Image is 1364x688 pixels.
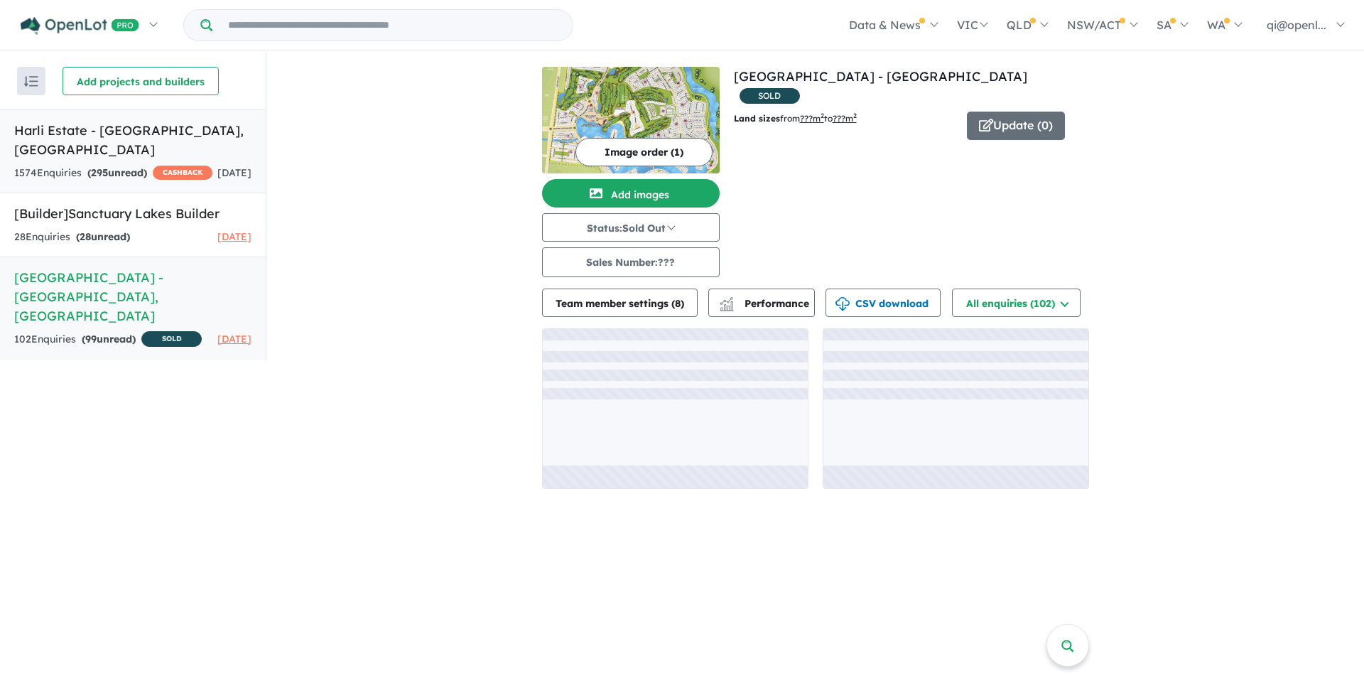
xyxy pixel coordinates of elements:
[21,17,139,35] img: Openlot PRO Logo White
[141,331,202,347] span: SOLD
[853,112,857,119] sup: 2
[734,112,956,126] p: from
[675,297,681,310] span: 8
[734,68,1027,85] a: [GEOGRAPHIC_DATA] - [GEOGRAPHIC_DATA]
[215,10,570,41] input: Try estate name, suburb, builder or developer
[14,165,212,182] div: 1574 Enquir ies
[217,333,251,345] span: [DATE]
[542,67,720,173] img: Sanctuary Lakes Estate - Point Cook
[76,230,130,243] strong: ( unread)
[82,333,136,345] strong: ( unread)
[217,166,251,179] span: [DATE]
[80,230,91,243] span: 28
[952,289,1081,317] button: All enquiries (102)
[708,289,815,317] button: Performance
[542,213,720,242] button: Status:Sold Out
[734,113,780,124] b: Land sizes
[542,289,698,317] button: Team member settings (8)
[740,88,800,104] span: SOLD
[85,333,97,345] span: 99
[14,268,251,326] h5: [GEOGRAPHIC_DATA] - [GEOGRAPHIC_DATA] , [GEOGRAPHIC_DATA]
[14,121,251,159] h5: Harli Estate - [GEOGRAPHIC_DATA] , [GEOGRAPHIC_DATA]
[217,230,251,243] span: [DATE]
[833,113,857,124] u: ???m
[14,331,202,349] div: 102 Enquir ies
[826,289,941,317] button: CSV download
[87,166,147,179] strong: ( unread)
[821,112,824,119] sup: 2
[24,76,38,87] img: sort.svg
[575,138,713,166] button: Image order (1)
[1267,18,1326,32] span: qi@openl...
[835,297,850,311] img: download icon
[967,112,1065,140] button: Update (0)
[824,113,857,124] span: to
[91,166,108,179] span: 295
[153,166,212,180] span: CASHBACK
[720,297,732,305] img: line-chart.svg
[542,179,720,208] button: Add images
[720,301,734,311] img: bar-chart.svg
[722,297,809,310] span: Performance
[14,204,251,223] h5: [Builder] Sanctuary Lakes Builder
[542,247,720,277] button: Sales Number:???
[14,229,130,246] div: 28 Enquir ies
[63,67,219,95] button: Add projects and builders
[800,113,824,124] u: ??? m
